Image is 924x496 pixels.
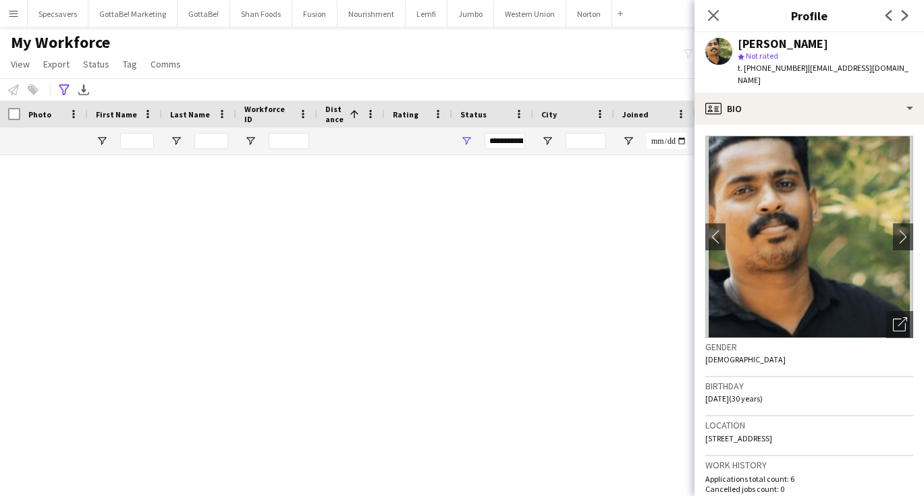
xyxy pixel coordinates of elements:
span: [DATE] (30 years) [705,393,763,404]
input: Workforce ID Filter Input [269,133,309,149]
span: My Workforce [11,32,110,53]
button: Specsavers [28,1,88,27]
h3: Birthday [705,380,913,392]
button: Open Filter Menu [96,135,108,147]
span: First Name [96,109,137,119]
button: Open Filter Menu [622,135,634,147]
span: Workforce ID [244,104,293,124]
input: Last Name Filter Input [194,133,228,149]
input: Joined Filter Input [647,133,687,149]
button: GottaBe! Marketing [88,1,178,27]
button: Shan Foods [230,1,292,27]
h3: Profile [695,7,924,24]
span: Comms [151,58,181,70]
button: Open Filter Menu [460,135,472,147]
span: Rating [393,109,418,119]
span: | [EMAIL_ADDRESS][DOMAIN_NAME] [738,63,908,85]
h3: Gender [705,341,913,353]
a: Export [38,55,75,73]
span: Status [460,109,487,119]
p: Applications total count: 6 [705,474,913,484]
a: View [5,55,35,73]
span: Status [83,58,109,70]
app-action-btn: Export XLSX [76,82,92,98]
button: Open Filter Menu [170,135,182,147]
h3: Location [705,419,913,431]
span: View [11,58,30,70]
span: [DEMOGRAPHIC_DATA] [705,354,786,364]
span: [STREET_ADDRESS] [705,433,772,443]
span: Joined [622,109,649,119]
a: Tag [117,55,142,73]
button: Fusion [292,1,337,27]
span: Last Name [170,109,210,119]
span: Photo [28,109,51,119]
a: Comms [145,55,186,73]
button: Lemfi [406,1,447,27]
span: t. [PHONE_NUMBER] [738,63,808,73]
img: Crew avatar or photo [705,136,913,338]
div: Bio [695,92,924,125]
div: [PERSON_NAME] [738,38,828,50]
h3: Work history [705,459,913,471]
span: Tag [123,58,137,70]
app-action-btn: Advanced filters [56,82,72,98]
button: Norton [566,1,612,27]
span: Export [43,58,70,70]
button: Nourishment [337,1,406,27]
span: City [541,109,557,119]
p: Cancelled jobs count: 0 [705,484,913,494]
input: City Filter Input [566,133,606,149]
div: Open photos pop-in [886,311,913,338]
button: Open Filter Menu [244,135,256,147]
span: Not rated [746,51,778,61]
button: GottaBe! [178,1,230,27]
input: First Name Filter Input [120,133,154,149]
a: Status [78,55,115,73]
button: Western Union [494,1,566,27]
button: Open Filter Menu [541,135,553,147]
button: Jumbo [447,1,494,27]
span: Distance [325,104,344,124]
